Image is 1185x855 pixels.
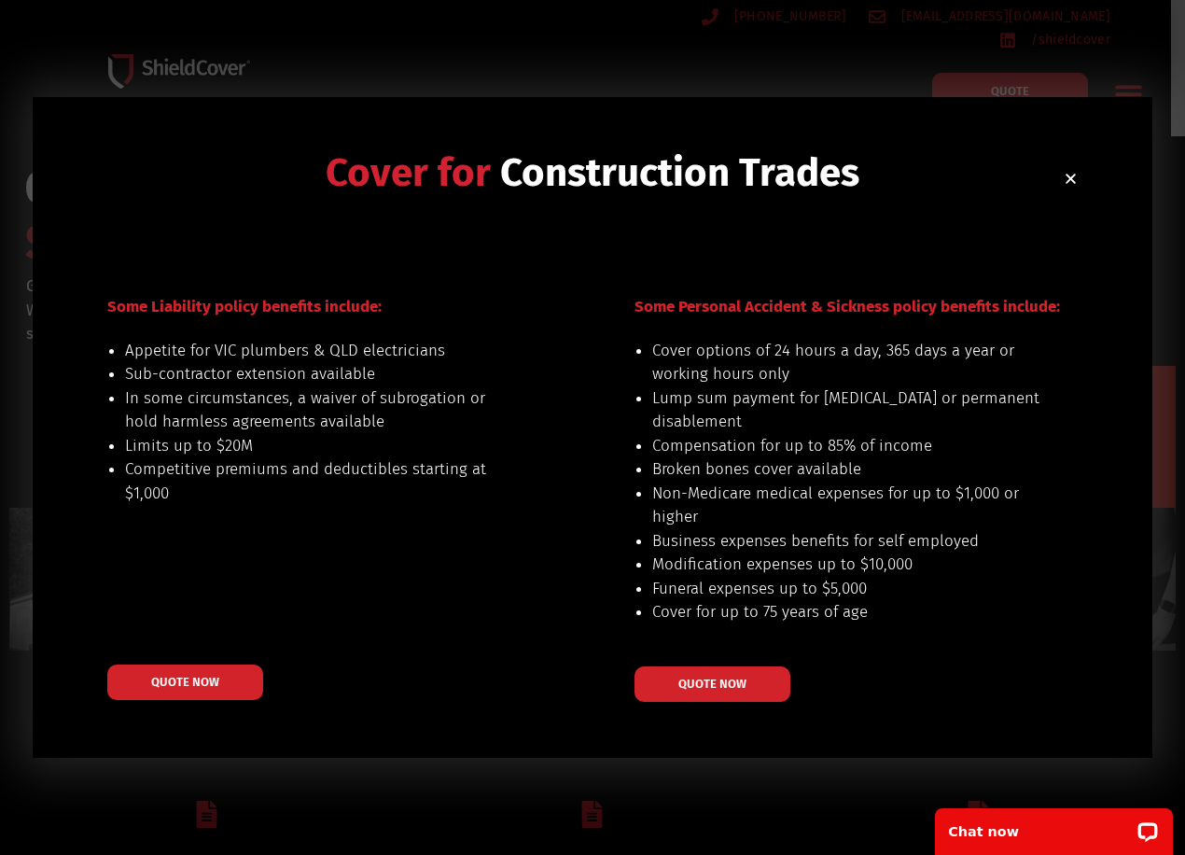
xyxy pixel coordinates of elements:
[125,457,514,505] li: Competitive premiums and deductibles starting at $1,000
[634,666,790,702] a: QUOTE NOW
[652,457,1041,482] li: Broken bones cover available
[1064,172,1078,186] a: Close
[652,386,1041,434] li: Lump sum payment for [MEDICAL_DATA] or permanent disablement
[923,796,1185,855] iframe: LiveChat chat widget
[652,577,1041,601] li: Funeral expenses up to $5,000
[107,297,382,316] span: Some Liability policy benefits include:
[500,149,859,196] span: Construction Trades
[151,676,219,688] span: QUOTE NOW
[652,600,1041,624] li: Cover for up to 75 years of age
[125,362,514,386] li: Sub-contractor extension available
[652,529,1041,554] li: Business expenses benefits for self employed
[326,149,491,196] span: Cover for
[652,482,1041,529] li: Non-Medicare medical expenses for up to $1,000 or higher
[678,678,746,690] span: QUOTE NOW
[107,665,263,700] a: QUOTE NOW
[125,434,514,458] li: Limits up to $20M
[652,434,1041,458] li: Compensation for up to 85% of income
[652,339,1041,386] li: Cover options of 24 hours a day, 365 days a year or working hours only
[125,339,514,363] li: Appetite for VIC plumbers & QLD electricians
[652,553,1041,577] li: Modification expenses up to $10,000
[634,297,1060,316] span: Some Personal Accident & Sickness policy benefits include:
[125,386,514,434] li: In some circumstances, a waiver of subrogation or hold harmless agreements available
